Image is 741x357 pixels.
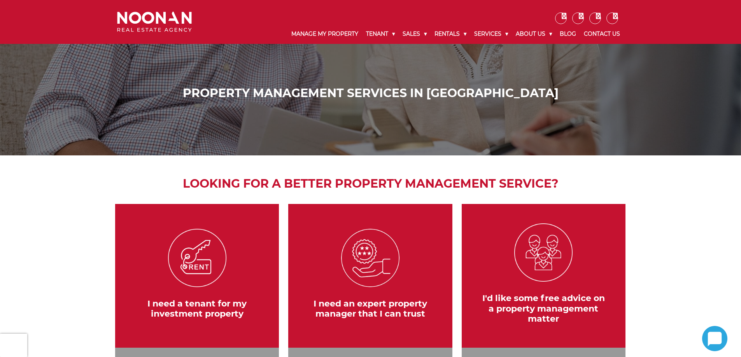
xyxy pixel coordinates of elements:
h1: Property Management Services in [GEOGRAPHIC_DATA] [119,86,622,100]
a: Sales [399,24,431,44]
a: Tenant [362,24,399,44]
a: Services [470,24,512,44]
img: Noonan Real Estate Agency [117,12,192,32]
a: Manage My Property [287,24,362,44]
h2: Looking for a better property management service? [111,175,630,192]
a: Contact Us [580,24,624,44]
a: About Us [512,24,556,44]
a: Rentals [431,24,470,44]
a: Blog [556,24,580,44]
